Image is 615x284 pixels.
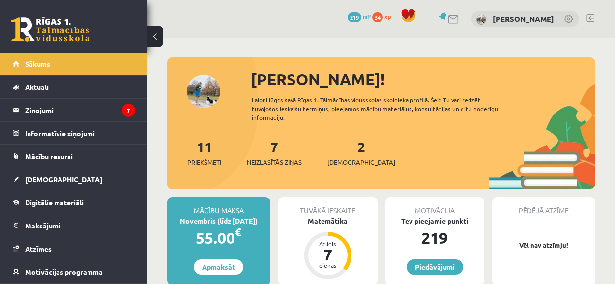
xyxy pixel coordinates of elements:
a: Piedāvājumi [407,259,463,275]
a: Rīgas 1. Tālmācības vidusskola [11,17,89,42]
a: Aktuāli [13,76,135,98]
span: Mācību resursi [25,152,73,161]
div: Tev pieejamie punkti [385,216,485,226]
div: 7 [313,247,343,262]
a: 219 mP [348,12,371,20]
img: Anna Timofejeva [476,15,486,25]
a: Sākums [13,53,135,75]
a: 2[DEMOGRAPHIC_DATA] [327,138,395,167]
div: [PERSON_NAME]! [251,67,595,91]
a: Informatīvie ziņojumi [13,122,135,144]
span: Priekšmeti [187,157,221,167]
span: 34 [372,12,383,22]
a: Motivācijas programma [13,260,135,283]
a: 11Priekšmeti [187,138,221,167]
span: xp [384,12,391,20]
a: 34 xp [372,12,396,20]
a: Ziņojumi7 [13,99,135,121]
div: 219 [385,226,485,250]
span: mP [363,12,371,20]
div: Pēdējā atzīme [492,197,595,216]
i: 7 [122,104,135,117]
legend: Maksājumi [25,214,135,237]
a: Mācību resursi [13,145,135,168]
span: [DEMOGRAPHIC_DATA] [327,157,395,167]
legend: Ziņojumi [25,99,135,121]
div: 55.00 [167,226,270,250]
div: Atlicis [313,241,343,247]
a: 7Neizlasītās ziņas [247,138,302,167]
legend: Informatīvie ziņojumi [25,122,135,144]
a: [PERSON_NAME] [493,14,554,24]
span: Atzīmes [25,244,52,253]
div: Motivācija [385,197,485,216]
div: Tuvākā ieskaite [278,197,378,216]
a: Apmaksāt [194,259,243,275]
span: € [235,225,241,239]
div: Matemātika [278,216,378,226]
a: Maksājumi [13,214,135,237]
span: Aktuāli [25,83,49,91]
a: [DEMOGRAPHIC_DATA] [13,168,135,191]
span: Sākums [25,59,50,68]
a: Matemātika Atlicis 7 dienas [278,216,378,281]
span: Motivācijas programma [25,267,103,276]
div: dienas [313,262,343,268]
div: Novembris (līdz [DATE]) [167,216,270,226]
a: Digitālie materiāli [13,191,135,214]
div: Laipni lūgts savā Rīgas 1. Tālmācības vidusskolas skolnieka profilā. Šeit Tu vari redzēt tuvojošo... [252,95,509,122]
span: Digitālie materiāli [25,198,84,207]
p: Vēl nav atzīmju! [497,240,590,250]
span: [DEMOGRAPHIC_DATA] [25,175,102,184]
div: Mācību maksa [167,197,270,216]
span: 219 [348,12,361,22]
a: Atzīmes [13,237,135,260]
span: Neizlasītās ziņas [247,157,302,167]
